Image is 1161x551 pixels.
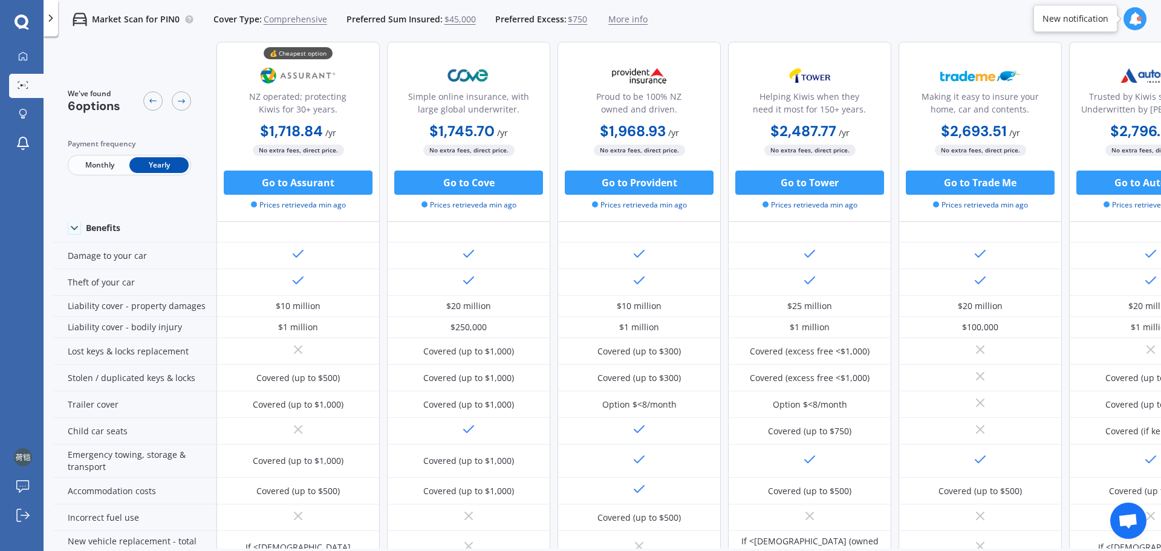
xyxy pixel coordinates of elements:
[906,171,1055,195] button: Go to Trade Me
[53,338,216,365] div: Lost keys & locks replacement
[53,365,216,391] div: Stolen / duplicated keys & locks
[750,372,870,384] div: Covered (excess free <$1,000)
[253,145,344,156] span: No extra fees, direct price.
[787,300,832,312] div: $25 million
[568,13,587,25] span: $750
[346,13,443,25] span: Preferred Sum Insured:
[735,171,884,195] button: Go to Tower
[450,321,487,333] div: $250,000
[73,12,87,27] img: car.f15378c7a67c060ca3f3.svg
[53,296,216,317] div: Liability cover - property damages
[423,485,514,497] div: Covered (up to $1,000)
[253,399,343,411] div: Covered (up to $1,000)
[600,122,666,140] b: $1,968.93
[938,485,1022,497] div: Covered (up to $500)
[565,171,714,195] button: Go to Provident
[68,88,120,99] span: We've found
[738,90,881,120] div: Helping Kiwis when they need it most for 150+ years.
[68,98,120,114] span: 6 options
[597,345,681,357] div: Covered (up to $300)
[258,60,338,91] img: Assurant.png
[53,391,216,418] div: Trailer cover
[423,145,515,156] span: No extra fees, direct price.
[619,321,659,333] div: $1 million
[768,485,851,497] div: Covered (up to $500)
[768,425,851,437] div: Covered (up to $750)
[14,448,32,466] img: ACg8ocKAWLkJjRHe6fv126nYPvqAetMxvaa3yB23gEmn4C4Juj6QYg=s96-c
[397,90,540,120] div: Simple online insurance, with large global underwriter.
[941,122,1007,140] b: $2,693.51
[53,478,216,504] div: Accommodation costs
[256,372,340,384] div: Covered (up to $500)
[1042,13,1108,25] div: New notification
[909,90,1052,120] div: Making it easy to insure your home, car and contents.
[495,13,567,25] span: Preferred Excess:
[602,399,677,411] div: Option $<8/month
[421,200,516,210] span: Prices retrieved a min ago
[940,60,1020,91] img: Trademe.webp
[839,127,850,139] span: / yr
[790,321,830,333] div: $1 million
[444,13,476,25] span: $45,000
[608,13,648,25] span: More info
[770,122,836,140] b: $2,487.77
[423,345,514,357] div: Covered (up to $1,000)
[276,300,320,312] div: $10 million
[935,145,1026,156] span: No extra fees, direct price.
[933,200,1028,210] span: Prices retrieved a min ago
[213,13,262,25] span: Cover Type:
[750,345,870,357] div: Covered (excess free <$1,000)
[599,60,679,91] img: Provident.png
[429,60,509,91] img: Cove.webp
[92,13,180,25] p: Market Scan for PIN0
[224,171,372,195] button: Go to Assurant
[53,317,216,338] div: Liability cover - bodily injury
[264,47,333,59] div: 💰 Cheapest option
[53,243,216,269] div: Damage to your car
[763,200,857,210] span: Prices retrieved a min ago
[446,300,491,312] div: $20 million
[958,300,1003,312] div: $20 million
[251,200,346,210] span: Prices retrieved a min ago
[773,399,847,411] div: Option $<8/month
[256,485,340,497] div: Covered (up to $500)
[597,512,681,524] div: Covered (up to $500)
[129,157,189,173] span: Yearly
[423,399,514,411] div: Covered (up to $1,000)
[423,455,514,467] div: Covered (up to $1,000)
[568,90,711,120] div: Proud to be 100% NZ owned and driven.
[227,90,369,120] div: NZ operated; protecting Kiwis for 30+ years.
[423,372,514,384] div: Covered (up to $1,000)
[86,223,120,233] div: Benefits
[253,455,343,467] div: Covered (up to $1,000)
[617,300,662,312] div: $10 million
[53,504,216,531] div: Incorrect fuel use
[70,157,129,173] span: Monthly
[1110,503,1146,539] div: Open chat
[394,171,543,195] button: Go to Cove
[597,372,681,384] div: Covered (up to $300)
[278,321,318,333] div: $1 million
[594,145,685,156] span: No extra fees, direct price.
[592,200,687,210] span: Prices retrieved a min ago
[53,418,216,445] div: Child car seats
[260,122,323,140] b: $1,718.84
[1009,127,1020,139] span: / yr
[53,269,216,296] div: Theft of your car
[770,60,850,91] img: Tower.webp
[264,13,327,25] span: Comprehensive
[764,145,856,156] span: No extra fees, direct price.
[962,321,998,333] div: $100,000
[68,138,191,150] div: Payment frequency
[668,127,679,139] span: / yr
[53,445,216,478] div: Emergency towing, storage & transport
[497,127,508,139] span: / yr
[429,122,495,140] b: $1,745.70
[325,127,336,139] span: / yr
